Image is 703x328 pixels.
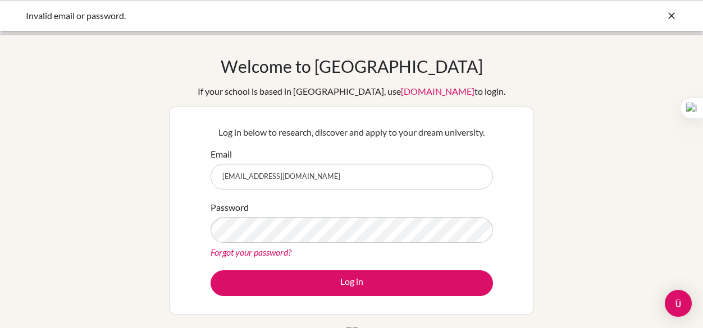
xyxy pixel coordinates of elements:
h1: Welcome to [GEOGRAPHIC_DATA] [221,56,483,76]
label: Password [211,201,249,214]
div: If your school is based in [GEOGRAPHIC_DATA], use to login. [198,85,505,98]
button: Log in [211,270,493,296]
a: [DOMAIN_NAME] [401,86,474,96]
p: Log in below to research, discover and apply to your dream university. [211,126,493,139]
a: Forgot your password? [211,247,291,257]
label: Email [211,147,232,161]
div: Open Intercom Messenger [665,290,692,317]
div: Invalid email or password. [26,9,509,22]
